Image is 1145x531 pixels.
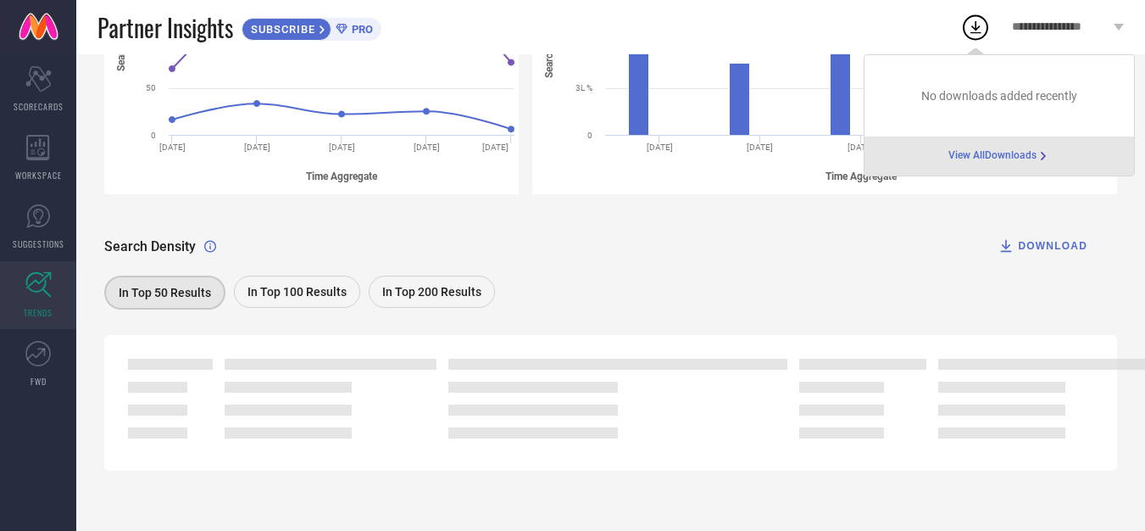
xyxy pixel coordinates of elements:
div: Open download list [960,12,991,42]
span: TRENDS [24,306,53,319]
span: SCORECARDS [14,100,64,113]
text: [DATE] [329,143,355,152]
tspan: Time Aggregate [825,170,897,182]
div: Open download page [948,149,1050,163]
span: In Top 100 Results [247,285,347,299]
span: SUBSCRIBE [242,23,320,36]
button: DOWNLOAD [976,229,1109,263]
span: SUGGESTIONS [13,238,64,250]
span: View All Downloads [948,149,1037,163]
text: 3L % [575,83,592,92]
text: [DATE] [646,143,672,152]
tspan: Search Coverage [542,3,554,79]
span: PRO [347,23,373,36]
span: Partner Insights [97,10,233,45]
text: [DATE] [482,143,509,152]
a: View AllDownloads [948,149,1050,163]
text: 50 [146,83,156,92]
text: [DATE] [159,143,186,152]
a: SUBSCRIBEPRO [242,14,381,41]
span: In Top 200 Results [382,285,481,299]
span: In Top 50 Results [119,286,211,299]
tspan: Time Aggregate [306,170,378,182]
text: [DATE] [747,143,773,152]
span: WORKSPACE [15,169,62,182]
text: [DATE] [848,143,874,152]
span: No downloads added recently [921,89,1077,103]
text: 0 [587,131,592,140]
span: FWD [31,375,47,388]
text: [DATE] [414,143,440,152]
text: [DATE] [244,143,270,152]
span: Search Density [104,238,196,254]
div: DOWNLOAD [998,238,1087,254]
text: 0 [151,131,156,140]
tspan: Search Count [115,10,127,71]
